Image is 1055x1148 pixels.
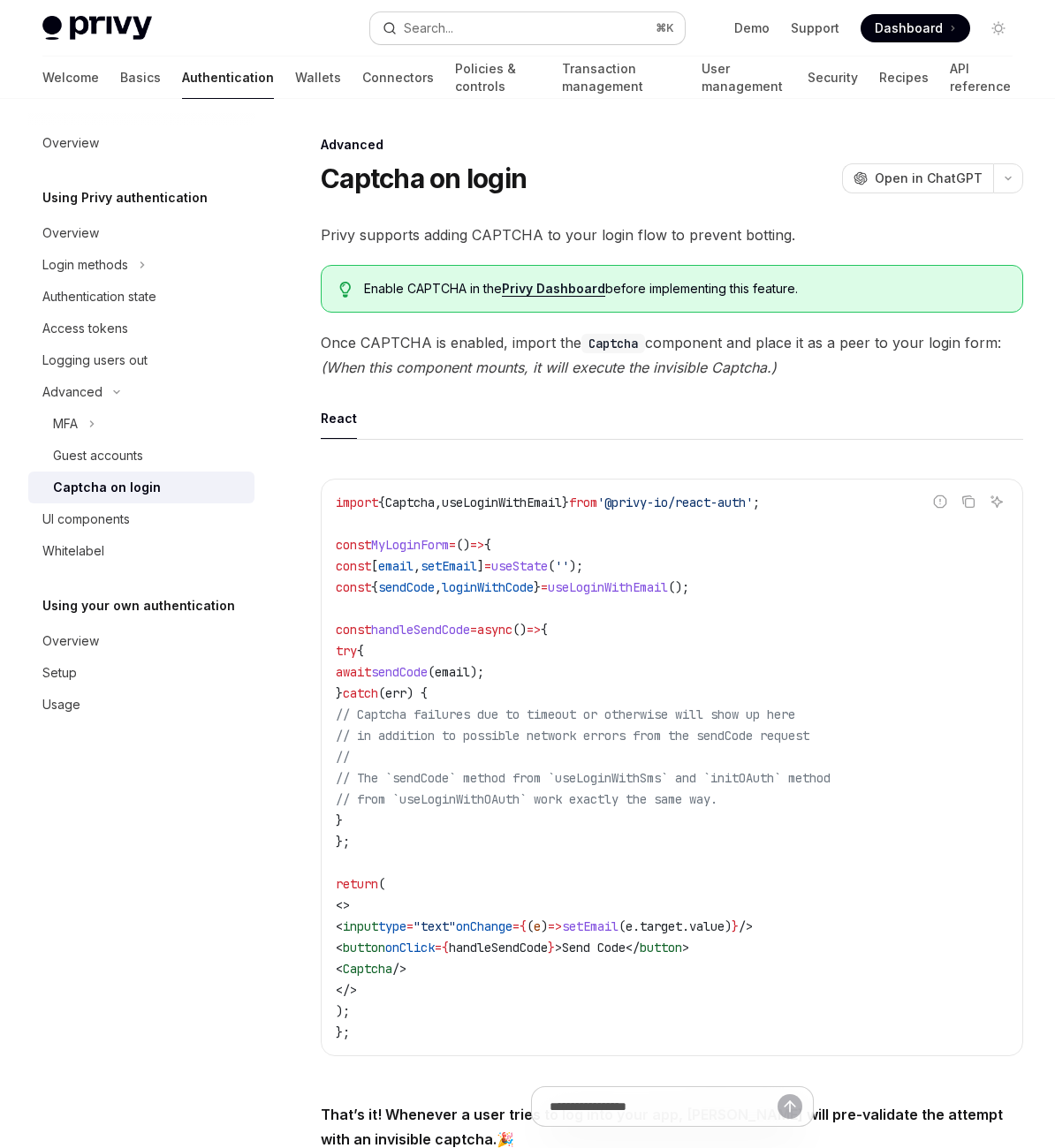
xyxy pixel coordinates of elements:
[456,537,470,553] span: ()
[957,490,980,513] button: Copy the contents from the code block
[343,940,385,955] span: button
[371,664,428,680] span: sendCode
[512,918,520,934] span: =
[371,579,378,595] span: {
[42,223,99,244] div: Overview
[477,622,512,638] span: async
[734,19,770,37] a: Demo
[984,14,1013,42] button: Toggle dark mode
[739,918,753,934] span: />
[378,876,385,892] span: (
[370,12,684,44] button: Search...⌘K
[42,318,128,339] div: Access tokens
[28,440,254,472] a: Guest accounts
[879,57,929,99] a: Recipes
[875,19,943,37] span: Dashboard
[520,918,527,934] span: {
[336,876,378,892] span: return
[470,664,484,680] span: );
[689,918,725,934] span: value
[455,57,541,99] a: Policies & controls
[541,622,548,638] span: {
[321,359,777,376] em: (When this component mounts, it will execute the invisible Captcha.)
[778,1094,802,1119] button: Send message
[562,495,569,510] span: }
[725,918,732,934] span: )
[53,477,161,498] div: Captcha on login
[321,223,1023,247] span: Privy supports adding CAPTCHA to your login flow to prevent botting.
[619,918,626,934] span: (
[555,940,562,955] span: >
[295,57,341,99] a: Wallets
[550,1087,778,1126] input: Ask a question...
[336,664,371,680] span: await
[392,961,406,977] span: />
[562,918,619,934] span: setEmail
[597,495,753,510] span: '@privy-io/react-auth'
[120,57,161,99] a: Basics
[42,595,235,616] h5: Using your own authentication
[28,249,155,281] button: Login methods
[548,940,555,955] span: }
[477,558,484,574] span: ]
[28,217,254,249] a: Overview
[512,622,527,638] span: ()
[378,558,414,574] span: email
[682,918,689,934] span: .
[42,254,128,276] div: Login methods
[626,918,633,934] span: e
[28,689,254,721] a: Usage
[336,1003,350,1019] span: );
[53,413,78,434] div: MFA
[449,940,548,955] span: handleSendCode
[336,685,343,701] span: }
[28,657,254,689] a: Setup
[53,445,143,466] div: Guest accounts
[541,579,548,595] span: =
[378,685,385,701] span: (
[732,918,739,934] span: }
[378,495,385,510] span: {
[28,281,254,313] a: Authentication state
[28,408,104,440] button: MFA
[336,918,343,934] span: <
[470,622,477,638] span: =
[336,643,357,659] span: try
[491,558,548,574] span: useState
[435,940,442,955] span: =
[435,664,470,680] span: email
[321,397,357,439] button: React
[42,509,130,530] div: UI components
[842,163,993,193] button: Open in ChatGPT
[385,940,435,955] span: onClick
[414,558,421,574] span: ,
[336,728,809,744] span: // in addition to possible network errors from the sendCode request
[339,282,352,298] svg: Tip
[336,770,831,786] span: // The `sendCode` method from `useLoginWithSms` and `initOAuth` method
[442,495,562,510] span: useLoginWithEmail
[442,579,534,595] span: loginWithCode
[569,495,597,510] span: from
[42,16,152,41] img: light logo
[357,643,364,659] span: {
[534,918,541,934] span: e
[421,558,477,574] span: setEmail
[541,918,548,934] span: )
[555,558,569,574] span: ''
[28,376,129,408] button: Advanced
[406,918,414,934] span: =
[336,834,350,850] span: };
[336,897,350,913] span: <>
[336,579,371,595] span: const
[336,558,371,574] span: const
[42,381,102,403] div: Advanced
[569,558,583,574] span: );
[581,334,645,353] code: Captcha
[562,940,626,955] span: Send Code
[28,625,254,657] a: Overview
[378,579,435,595] span: sendCode
[364,280,1005,298] span: Enable CAPTCHA in the before implementing this feature.
[42,286,156,307] div: Authentication state
[371,622,470,638] span: handleSendCode
[182,57,274,99] a: Authentication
